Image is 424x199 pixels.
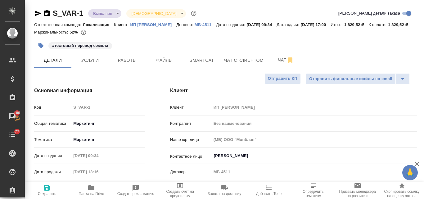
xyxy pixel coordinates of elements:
[88,9,121,18] div: Выполнен
[224,57,264,64] span: Чат с клиентом
[339,189,376,198] span: Призвать менеджера по развитию
[256,192,282,196] span: Добавить Todo
[291,182,335,199] button: Определить тематику
[344,22,369,27] p: 1 829,52 ₽
[71,134,145,145] div: Маркетинг
[405,166,415,179] span: 🙏
[130,22,177,27] a: ИП [PERSON_NAME]
[170,87,417,94] h4: Клиент
[91,11,114,16] button: Выполнен
[190,9,198,17] button: Доп статусы указывают на важность/срочность заказа
[34,120,71,127] p: Общая тематика
[187,57,217,64] span: Smartcat
[34,22,83,27] p: Ответственная команда:
[71,103,145,112] input: Пустое поле
[414,155,415,156] button: Open
[208,192,241,196] span: Заявка на доставку
[129,11,178,16] button: [DEMOGRAPHIC_DATA]
[34,30,70,34] p: Маржинальность:
[114,22,130,27] p: Клиент:
[170,169,211,175] p: Договор
[211,135,417,144] input: Пустое поле
[380,182,424,199] button: Скопировать ссылку на оценку заказа
[25,182,69,199] button: Сохранить
[114,182,158,199] button: Создать рекламацию
[295,189,332,198] span: Определить тематику
[170,120,211,127] p: Контрагент
[83,22,114,27] p: Локализация
[211,167,417,176] input: Пустое поле
[170,137,211,143] p: Наше юр. лицо
[112,57,142,64] span: Работы
[331,22,344,27] p: Итого:
[195,22,216,27] a: МБ-4511
[211,119,417,128] input: Пустое поле
[2,127,23,142] a: 77
[43,10,51,17] button: Скопировать ссылку
[247,22,277,27] p: [DATE] 09:34
[246,182,291,199] button: Добавить Todo
[79,192,104,196] span: Папка на Drive
[170,153,211,160] p: Контактное лицо
[158,182,202,199] button: Создать счет на предоплату
[34,104,71,111] p: Код
[2,108,23,124] a: 100
[309,75,392,83] span: Отправить финальные файлы на email
[71,167,125,176] input: Пустое поле
[264,73,301,84] button: Отправить КП
[71,151,125,160] input: Пустое поле
[170,104,211,111] p: Клиент
[126,9,186,18] div: Выполнен
[368,22,388,27] p: К оплате:
[162,189,199,198] span: Создать счет на предоплату
[335,182,380,199] button: Призвать менеджера по развитию
[117,192,154,196] span: Создать рекламацию
[34,137,71,143] p: Тематика
[69,182,114,199] button: Папка на Drive
[38,57,68,64] span: Детали
[70,30,79,34] p: 52%
[75,57,105,64] span: Услуги
[34,10,42,17] button: Скопировать ссылку для ЯМессенджера
[34,39,48,52] button: Добавить тэг
[202,182,247,199] button: Заявка на доставку
[79,28,88,36] button: 729.00 RUB;
[306,73,396,84] button: Отправить финальные файлы на email
[402,165,418,180] button: 🙏
[211,103,417,112] input: Пустое поле
[338,10,400,16] span: [PERSON_NAME] детали заказа
[268,75,297,82] span: Отправить КП
[150,57,179,64] span: Файлы
[271,56,301,64] span: Чат
[34,87,145,94] h4: Основная информация
[277,22,300,27] p: Дата сдачи:
[53,9,83,17] a: S_VAR-1
[34,169,71,175] p: Дата продажи
[34,153,71,159] p: Дата создания
[10,110,24,116] span: 100
[388,22,413,27] p: 1 829,52 ₽
[301,22,331,27] p: [DATE] 17:00
[11,129,23,135] span: 77
[38,192,56,196] span: Сохранить
[216,22,246,27] p: Дата создания:
[176,22,195,27] p: Договор:
[52,43,108,49] p: #тестовый перевод сэмпла
[71,118,145,129] div: Маркетинг
[306,73,410,84] div: split button
[383,189,420,198] span: Скопировать ссылку на оценку заказа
